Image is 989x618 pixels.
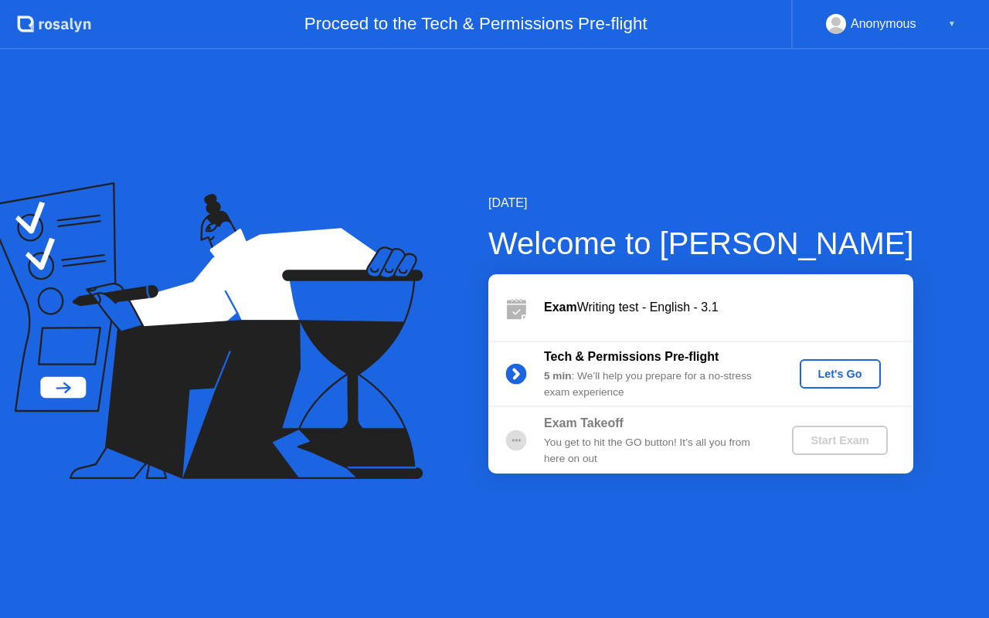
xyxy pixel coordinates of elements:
[806,368,875,380] div: Let's Go
[948,14,956,34] div: ▼
[488,194,914,212] div: [DATE]
[851,14,916,34] div: Anonymous
[544,301,577,314] b: Exam
[488,220,914,267] div: Welcome to [PERSON_NAME]
[544,368,766,400] div: : We’ll help you prepare for a no-stress exam experience
[544,298,913,317] div: Writing test - English - 3.1
[544,370,572,382] b: 5 min
[800,359,881,389] button: Let's Go
[544,435,766,467] div: You get to hit the GO button! It’s all you from here on out
[544,416,624,430] b: Exam Takeoff
[792,426,887,455] button: Start Exam
[798,434,881,447] div: Start Exam
[544,350,719,363] b: Tech & Permissions Pre-flight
